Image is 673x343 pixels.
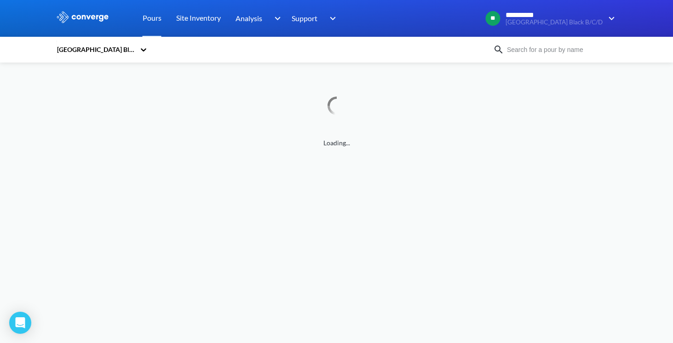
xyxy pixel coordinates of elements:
[493,44,504,55] img: icon-search.svg
[268,13,283,24] img: downArrow.svg
[56,45,135,55] div: [GEOGRAPHIC_DATA] Black B/C/D
[56,11,109,23] img: logo_ewhite.svg
[506,19,603,26] span: [GEOGRAPHIC_DATA] Black B/C/D
[292,12,317,24] span: Support
[9,312,31,334] div: Open Intercom Messenger
[236,12,262,24] span: Analysis
[56,138,617,148] span: Loading...
[324,13,339,24] img: downArrow.svg
[504,45,615,55] input: Search for a pour by name
[603,13,617,24] img: downArrow.svg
